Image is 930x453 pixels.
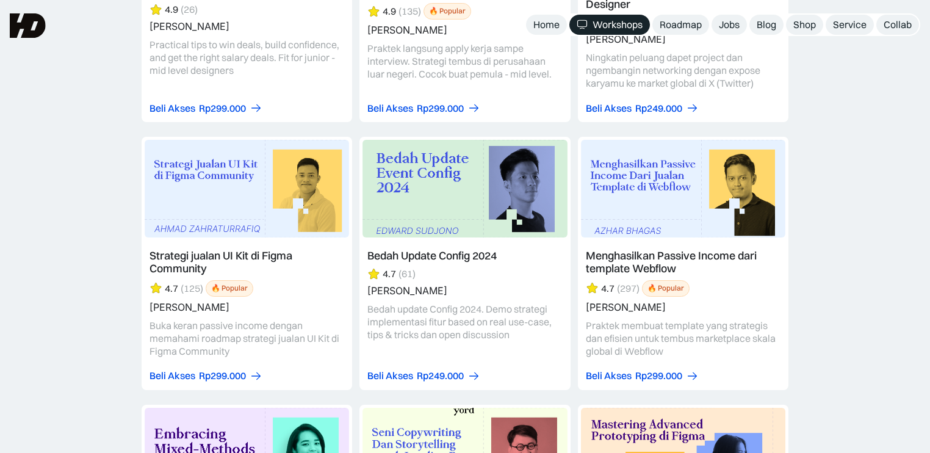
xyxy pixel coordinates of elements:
[150,102,262,115] a: Beli AksesRp299.000
[757,18,776,31] div: Blog
[150,369,195,382] div: Beli Akses
[586,369,632,382] div: Beli Akses
[749,15,784,35] a: Blog
[367,369,480,382] a: Beli AksesRp249.000
[635,102,682,115] div: Rp249.000
[586,102,632,115] div: Beli Akses
[826,15,874,35] a: Service
[417,102,464,115] div: Rp299.000
[367,102,413,115] div: Beli Akses
[786,15,823,35] a: Shop
[652,15,709,35] a: Roadmap
[833,18,867,31] div: Service
[569,15,650,35] a: Workshops
[367,369,413,382] div: Beli Akses
[660,18,702,31] div: Roadmap
[150,369,262,382] a: Beli AksesRp299.000
[533,18,560,31] div: Home
[712,15,747,35] a: Jobs
[199,102,246,115] div: Rp299.000
[150,102,195,115] div: Beli Akses
[635,369,682,382] div: Rp299.000
[884,18,912,31] div: Collab
[586,102,699,115] a: Beli AksesRp249.000
[417,369,464,382] div: Rp249.000
[199,369,246,382] div: Rp299.000
[586,369,699,382] a: Beli AksesRp299.000
[876,15,919,35] a: Collab
[593,18,643,31] div: Workshops
[526,15,567,35] a: Home
[793,18,816,31] div: Shop
[719,18,740,31] div: Jobs
[367,102,480,115] a: Beli AksesRp299.000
